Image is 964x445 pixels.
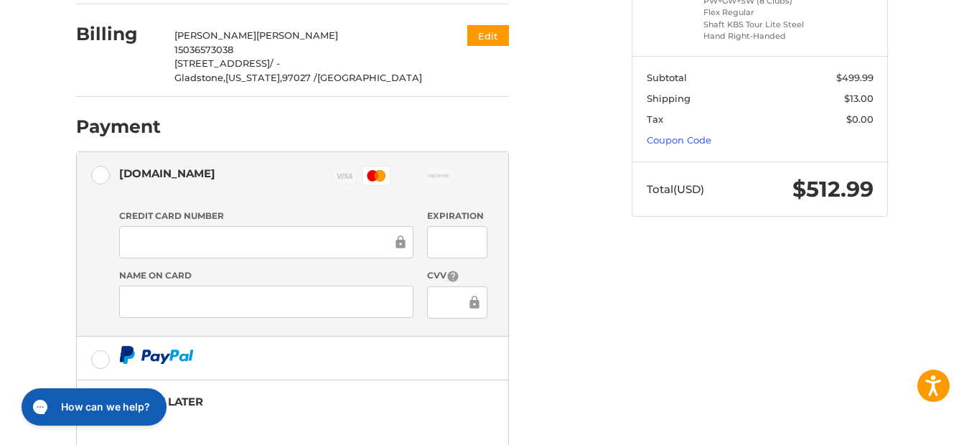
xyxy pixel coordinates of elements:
div: Pay Later [144,390,418,413]
span: [STREET_ADDRESS] [174,57,270,69]
span: [GEOGRAPHIC_DATA] [317,72,422,83]
label: Credit Card Number [119,210,413,222]
div: [DOMAIN_NAME] [119,161,215,185]
label: Expiration [427,210,487,222]
iframe: Gorgias live chat messenger [14,383,171,431]
li: Shaft KBS Tour Lite Steel [703,19,813,31]
span: [PERSON_NAME] [256,29,338,41]
span: $499.99 [836,72,874,83]
span: $13.00 [844,93,874,104]
span: / - [270,57,280,69]
h2: Payment [76,116,161,138]
span: [US_STATE], [225,72,282,83]
h2: Billing [76,23,160,45]
li: Hand Right-Handed [703,30,813,42]
span: $512.99 [792,176,874,202]
span: Gladstone, [174,72,225,83]
span: Total (USD) [647,182,704,196]
label: CVV [427,269,487,283]
li: Flex Regular [703,6,813,19]
a: Coupon Code [647,134,711,146]
iframe: PayPal Message 1 [119,416,419,429]
label: Name on Card [119,269,413,282]
span: [PERSON_NAME] [174,29,256,41]
span: $0.00 [846,113,874,125]
button: Edit [467,25,509,46]
img: PayPal icon [119,346,194,364]
span: Shipping [647,93,691,104]
span: Subtotal [647,72,687,83]
span: 15036573038 [174,44,233,55]
span: 97027 / [282,72,317,83]
span: Tax [647,113,663,125]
